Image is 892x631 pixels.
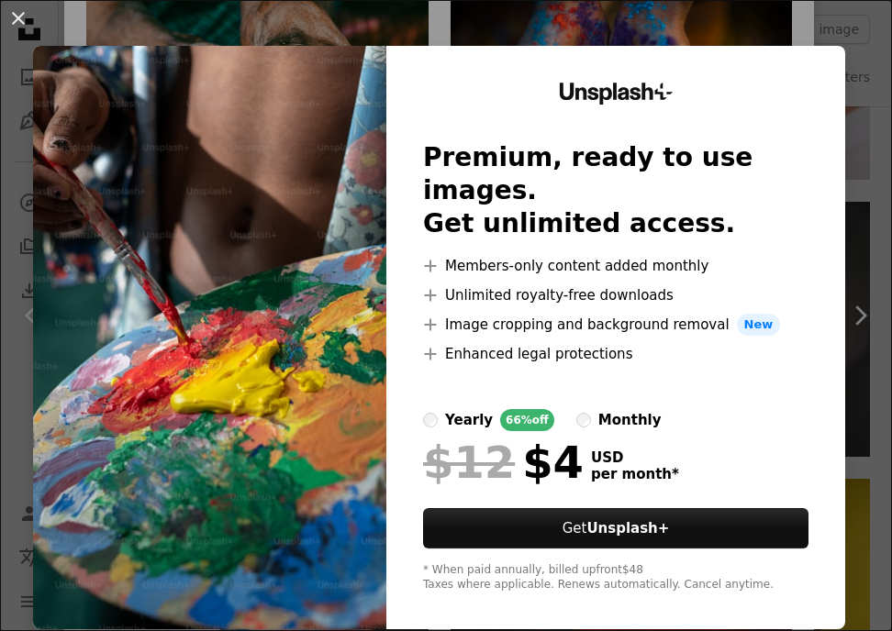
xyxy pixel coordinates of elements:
div: * When paid annually, billed upfront $48 Taxes where applicable. Renews automatically. Cancel any... [423,563,808,592]
input: yearly66%off [423,413,438,427]
li: Image cropping and background removal [423,314,808,336]
span: USD [591,449,679,466]
span: $12 [423,438,515,486]
li: Enhanced legal protections [423,343,808,365]
span: New [737,314,781,336]
div: $4 [423,438,584,486]
li: Unlimited royalty-free downloads [423,284,808,306]
div: monthly [598,409,662,431]
li: Members-only content added monthly [423,255,808,277]
div: yearly [445,409,493,431]
h2: Premium, ready to use images. Get unlimited access. [423,141,808,240]
strong: Unsplash+ [586,520,669,537]
input: monthly [576,413,591,427]
span: per month * [591,466,679,482]
div: 66% off [500,409,554,431]
button: GetUnsplash+ [423,508,808,548]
